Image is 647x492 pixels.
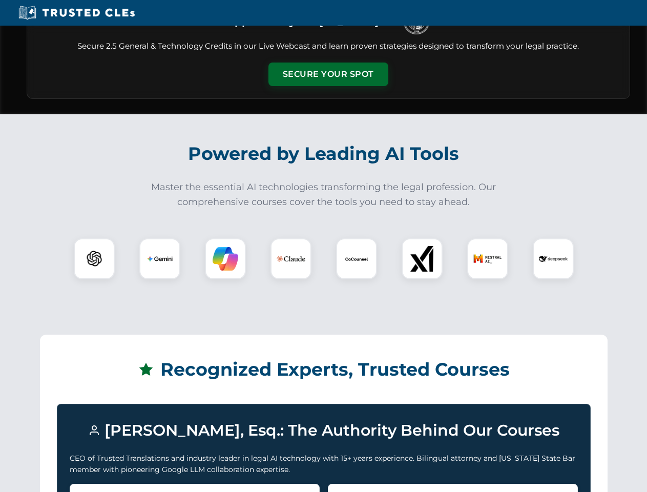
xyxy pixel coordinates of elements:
[74,238,115,279] div: ChatGPT
[467,238,508,279] div: Mistral AI
[205,238,246,279] div: Copilot
[15,5,138,20] img: Trusted CLEs
[344,246,369,272] img: CoCounsel Logo
[213,246,238,272] img: Copilot Logo
[70,417,578,444] h3: [PERSON_NAME], Esq.: The Authority Behind Our Courses
[277,244,305,273] img: Claude Logo
[270,238,311,279] div: Claude
[409,246,435,272] img: xAI Logo
[39,40,617,52] p: Secure 2.5 General & Technology Credits in our Live Webcast and learn proven strategies designed ...
[402,238,443,279] div: xAI
[139,238,180,279] div: Gemini
[336,238,377,279] div: CoCounsel
[57,352,591,387] h2: Recognized Experts, Trusted Courses
[144,180,503,210] p: Master the essential AI technologies transforming the legal profession. Our comprehensive courses...
[70,453,578,476] p: CEO of Trusted Translations and industry leader in legal AI technology with 15+ years experience....
[147,246,173,272] img: Gemini Logo
[533,238,574,279] div: DeepSeek
[79,244,109,274] img: ChatGPT Logo
[40,136,608,172] h2: Powered by Leading AI Tools
[473,244,502,273] img: Mistral AI Logo
[268,63,388,86] button: Secure Your Spot
[539,244,568,273] img: DeepSeek Logo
